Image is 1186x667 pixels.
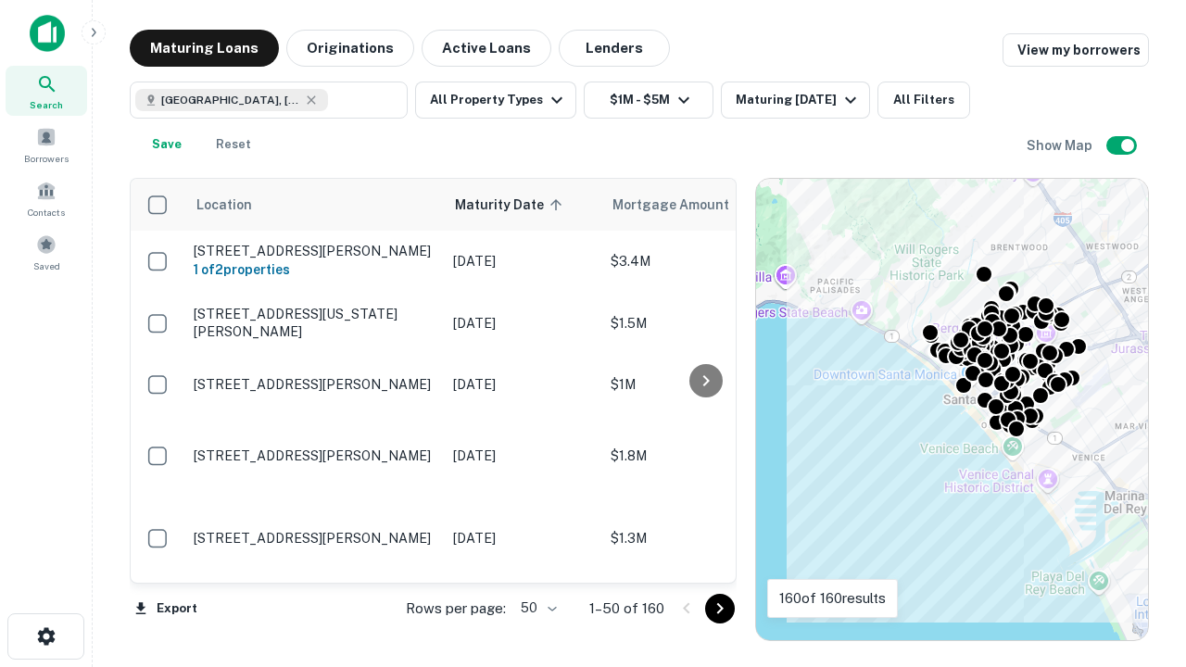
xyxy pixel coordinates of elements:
p: [DATE] [453,251,592,271]
p: [DATE] [453,528,592,548]
button: Maturing Loans [130,30,279,67]
p: Rows per page: [406,598,506,620]
button: All Property Types [415,82,576,119]
p: 1–50 of 160 [589,598,664,620]
span: [GEOGRAPHIC_DATA], [GEOGRAPHIC_DATA], [GEOGRAPHIC_DATA] [161,92,300,108]
button: Save your search to get updates of matches that match your search criteria. [137,126,196,163]
a: View my borrowers [1003,33,1149,67]
button: Export [130,595,202,623]
button: Reset [204,126,263,163]
div: 50 [513,595,560,622]
button: All Filters [877,82,970,119]
span: Mortgage Amount [612,194,753,216]
p: [STREET_ADDRESS][PERSON_NAME] [194,530,435,547]
button: Maturing [DATE] [721,82,870,119]
p: [STREET_ADDRESS][US_STATE][PERSON_NAME] [194,306,435,339]
a: Contacts [6,173,87,223]
th: Maturity Date [444,179,601,231]
a: Search [6,66,87,116]
div: 0 0 [756,179,1148,640]
span: Maturity Date [455,194,568,216]
span: Borrowers [24,151,69,166]
th: Location [184,179,444,231]
p: [DATE] [453,446,592,466]
th: Mortgage Amount [601,179,805,231]
p: [DATE] [453,313,592,333]
a: Borrowers [6,120,87,170]
span: Search [30,97,63,112]
p: $3.4M [611,251,796,271]
p: [STREET_ADDRESS][PERSON_NAME] [194,243,435,259]
button: Lenders [559,30,670,67]
p: [STREET_ADDRESS][PERSON_NAME] [194,376,435,393]
p: [STREET_ADDRESS][PERSON_NAME] [194,447,435,464]
p: [DATE] [453,374,592,395]
p: $1.5M [611,313,796,333]
span: Saved [33,258,60,273]
button: $1M - $5M [584,82,713,119]
a: Saved [6,227,87,277]
button: Originations [286,30,414,67]
span: Contacts [28,205,65,220]
div: Maturing [DATE] [736,89,862,111]
p: 160 of 160 results [779,587,886,610]
h6: 1 of 2 properties [194,259,435,280]
iframe: Chat Widget [1093,459,1186,548]
p: $1.8M [611,446,796,466]
p: $1M [611,374,796,395]
img: capitalize-icon.png [30,15,65,52]
h6: Show Map [1027,135,1095,156]
button: Active Loans [422,30,551,67]
p: $1.3M [611,528,796,548]
button: Go to next page [705,594,735,623]
span: Location [196,194,252,216]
